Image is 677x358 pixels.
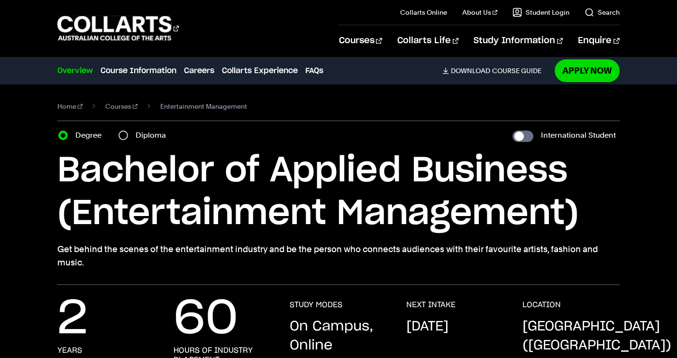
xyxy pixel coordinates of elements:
[305,65,323,76] a: FAQs
[160,100,247,113] span: Entertainment Management
[541,129,616,142] label: International Student
[578,25,619,57] a: Enquire
[222,65,298,76] a: Collarts Experience
[474,25,563,57] a: Study Information
[105,100,137,113] a: Courses
[585,8,620,17] a: Search
[397,25,458,57] a: Collarts Life
[522,300,561,310] h3: LOCATION
[57,150,619,235] h1: Bachelor of Applied Business (Entertainment Management)
[57,15,179,42] div: Go to homepage
[522,317,671,355] p: [GEOGRAPHIC_DATA] ([GEOGRAPHIC_DATA])
[174,300,238,338] p: 60
[462,8,497,17] a: About Us
[406,317,448,336] p: [DATE]
[101,65,176,76] a: Course Information
[57,300,88,338] p: 2
[451,66,490,75] span: Download
[339,25,382,57] a: Courses
[57,100,82,113] a: Home
[290,317,387,355] p: On Campus, Online
[57,346,82,355] h3: years
[57,65,93,76] a: Overview
[136,129,172,142] label: Diploma
[290,300,342,310] h3: STUDY MODES
[57,243,619,269] p: Get behind the scenes of the entertainment industry and be the person who connects audiences with...
[512,8,569,17] a: Student Login
[400,8,447,17] a: Collarts Online
[184,65,214,76] a: Careers
[75,129,107,142] label: Degree
[555,59,620,82] a: Apply Now
[442,66,549,75] a: DownloadCourse Guide
[406,300,456,310] h3: NEXT INTAKE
